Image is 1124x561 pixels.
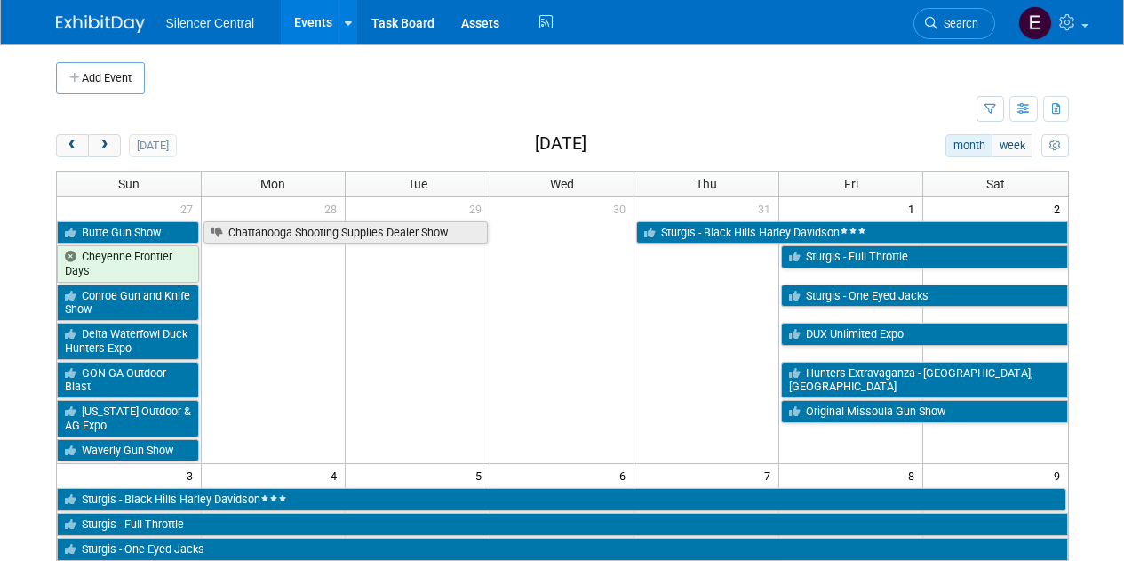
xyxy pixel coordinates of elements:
span: Silencer Central [166,16,255,30]
span: Thu [696,177,717,191]
i: Personalize Calendar [1049,140,1061,152]
span: Search [937,17,978,30]
span: 6 [618,464,634,486]
a: GON GA Outdoor Blast [57,362,199,398]
button: prev [56,134,89,157]
span: 1 [906,197,922,220]
a: Original Missoula Gun Show [781,400,1068,423]
a: Search [913,8,995,39]
a: [US_STATE] Outdoor & AG Expo [57,400,199,437]
a: Sturgis - One Eyed Jacks [57,538,1068,561]
a: Conroe Gun and Knife Show [57,285,199,321]
a: Butte Gun Show [57,221,199,244]
img: ExhibitDay [56,15,145,33]
span: 28 [323,197,345,220]
span: Fri [844,177,858,191]
span: 9 [1052,464,1068,486]
button: next [88,134,121,157]
a: DUX Unlimited Expo [781,323,1068,346]
button: month [945,134,992,157]
span: 30 [611,197,634,220]
a: Chattanooga Shooting Supplies Dealer Show [203,221,488,244]
button: [DATE] [129,134,176,157]
a: Waverly Gun Show [57,439,199,462]
a: Delta Waterfowl Duck Hunters Expo [57,323,199,359]
span: 29 [467,197,490,220]
button: week [992,134,1032,157]
span: 31 [756,197,778,220]
a: Sturgis - One Eyed Jacks [781,285,1068,308]
span: 2 [1052,197,1068,220]
span: Sat [986,177,1005,191]
span: 8 [906,464,922,486]
button: myCustomButton [1041,134,1068,157]
a: Sturgis - Black Hills Harley Davidson [636,221,1067,244]
h2: [DATE] [535,134,586,154]
button: Add Event [56,62,145,94]
a: Sturgis - Full Throttle [57,513,1068,536]
span: Mon [260,177,285,191]
a: Cheyenne Frontier Days [57,245,199,282]
a: Sturgis - Black Hills Harley Davidson [57,488,1066,511]
span: 4 [329,464,345,486]
span: 7 [762,464,778,486]
span: 5 [474,464,490,486]
span: Sun [118,177,140,191]
a: Hunters Extravaganza - [GEOGRAPHIC_DATA], [GEOGRAPHIC_DATA] [781,362,1068,398]
span: Tue [408,177,427,191]
span: Wed [550,177,574,191]
img: Eduardo Contreras [1018,6,1052,40]
span: 27 [179,197,201,220]
span: 3 [185,464,201,486]
a: Sturgis - Full Throttle [781,245,1068,268]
